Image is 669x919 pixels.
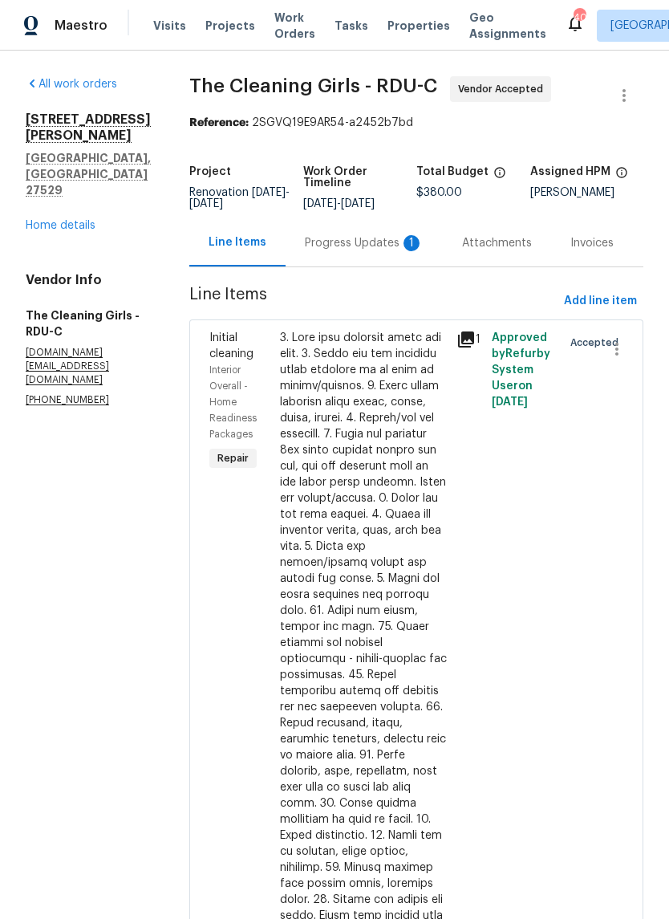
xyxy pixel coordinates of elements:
[189,76,437,96] span: The Cleaning Girls - RDU-C
[55,18,107,34] span: Maestro
[252,187,286,198] span: [DATE]
[189,198,223,209] span: [DATE]
[26,272,151,288] h4: Vendor Info
[492,396,528,408] span: [DATE]
[458,81,549,97] span: Vendor Accepted
[303,198,375,209] span: -
[456,330,482,349] div: 1
[209,332,253,360] span: Initial cleaning
[209,365,257,439] span: Interior Overall - Home Readiness Packages
[209,234,266,250] div: Line Items
[274,10,315,42] span: Work Orders
[564,291,637,311] span: Add line item
[557,287,643,316] button: Add line item
[305,235,424,251] div: Progress Updates
[416,187,462,198] span: $380.00
[189,187,290,209] span: Renovation
[189,117,249,128] b: Reference:
[469,10,546,42] span: Geo Assignments
[153,18,186,34] span: Visits
[341,198,375,209] span: [DATE]
[530,187,644,198] div: [PERSON_NAME]
[189,287,557,316] span: Line Items
[493,166,506,187] span: The total cost of line items that have been proposed by Opendoor. This sum includes line items th...
[26,79,117,90] a: All work orders
[211,450,255,466] span: Repair
[189,166,231,177] h5: Project
[403,235,420,251] div: 1
[334,20,368,31] span: Tasks
[303,166,417,189] h5: Work Order Timeline
[26,307,151,340] h5: The Cleaning Girls - RDU-C
[615,166,628,187] span: The hpm assigned to this work order.
[26,220,95,231] a: Home details
[189,115,643,131] div: 2SGVQ19E9AR54-a2452b7bd
[492,332,550,408] span: Approved by Refurby System User on
[570,235,614,251] div: Invoices
[530,166,610,177] h5: Assigned HPM
[574,10,585,26] div: 40
[416,166,489,177] h5: Total Budget
[570,335,625,351] span: Accepted
[462,235,532,251] div: Attachments
[189,187,290,209] span: -
[205,18,255,34] span: Projects
[303,198,337,209] span: [DATE]
[387,18,450,34] span: Properties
